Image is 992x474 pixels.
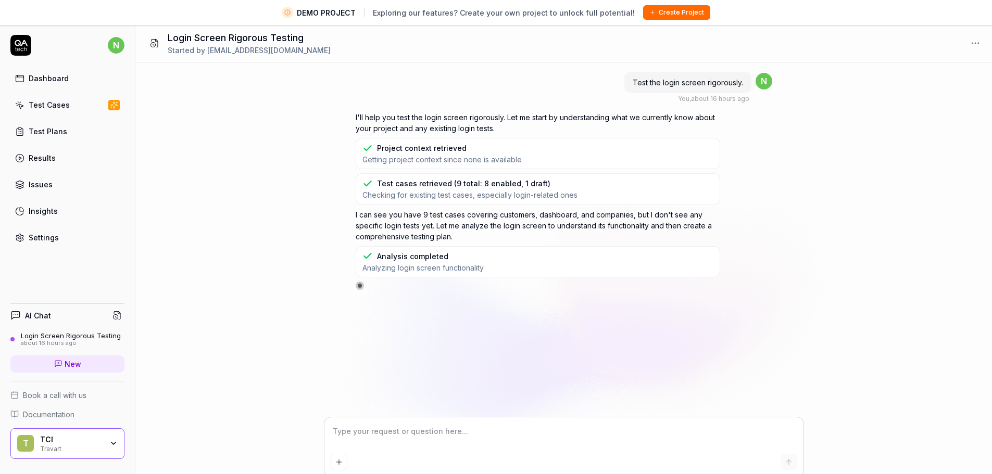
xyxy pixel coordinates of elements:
h1: Login Screen Rigorous Testing [168,31,331,45]
div: Analysis completed [377,251,448,262]
a: Documentation [10,409,124,420]
div: Dashboard [29,73,69,84]
h4: AI Chat [25,310,51,321]
a: Test Cases [10,95,124,115]
div: Results [29,152,56,163]
span: New [65,358,81,369]
div: Test Plans [29,126,67,137]
a: Test Plans [10,121,124,142]
p: I can see you have 9 test cases covering customers, dashboard, and companies, but I don't see any... [356,209,720,242]
p: I'll help you test the login screen rigorously. Let me start by understanding what we currently k... [356,112,720,134]
span: Book a call with us [23,390,86,401]
a: Issues [10,174,124,195]
span: T [17,435,34,452]
div: Started by [168,45,331,56]
div: Login Screen Rigorous Testing [21,331,121,340]
div: Insights [29,206,58,216]
a: Results [10,148,124,168]
a: Settings [10,227,124,248]
button: TTCITravart [10,428,124,459]
div: about 16 hours ago [21,340,121,347]
a: Book a call with us [10,390,124,401]
button: Create Project [643,5,710,20]
span: Documentation [23,409,74,420]
div: Settings [29,232,59,243]
span: [EMAIL_ADDRESS][DOMAIN_NAME] [207,46,331,55]
div: Project context retrieved [377,143,467,153]
a: Login Screen Rigorous Testingabout 16 hours ago [10,331,124,347]
div: Test Cases [29,99,70,110]
span: Exploring our features? Create your own project to unlock full potential! [373,7,635,18]
div: , about 16 hours ago [678,94,749,104]
button: n [108,35,124,56]
span: DEMO PROJECT [297,7,356,18]
a: Dashboard [10,68,124,88]
div: Travart [40,444,103,452]
div: Test cases retrieved (9 total: 8 enabled, 1 draft) [377,178,550,189]
div: Issues [29,179,53,190]
button: Add attachment [331,454,347,470]
a: New [10,355,124,373]
span: Test the login screen rigorously. [633,78,743,87]
span: You [678,95,689,103]
span: Checking for existing test cases, especially login-related ones [362,190,577,200]
span: Getting project context since none is available [362,155,522,164]
a: Insights [10,201,124,221]
span: n [108,37,124,54]
span: n [756,73,772,89]
span: Analyzing login screen functionality [362,263,484,273]
div: TCI [40,435,103,444]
